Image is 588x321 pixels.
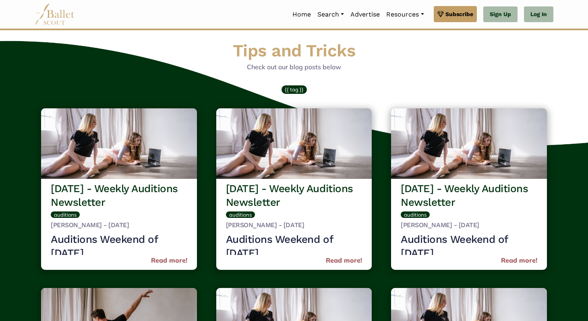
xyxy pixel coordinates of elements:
span: auditions [54,211,77,218]
span: {{ tag }} [285,86,304,93]
h5: [PERSON_NAME] - [DATE] [226,221,362,230]
a: Read more! [151,255,187,266]
a: Home [289,6,314,23]
div: … [226,233,362,255]
a: Sign Up [483,6,518,23]
h3: Auditions Weekend of [DATE] [401,233,537,260]
a: Subscribe [434,6,477,22]
span: Subscribe [445,10,473,19]
p: Check out our blog posts below [38,62,550,72]
a: Advertise [347,6,383,23]
span: auditions [404,211,427,218]
h3: [DATE] - Weekly Auditions Newsletter [401,182,537,209]
img: header_image.img [216,108,372,179]
a: Read more! [501,255,537,266]
a: Read more! [326,255,362,266]
h1: Tips and Tricks [38,40,550,62]
span: auditions [229,211,252,218]
a: Search [314,6,347,23]
h3: [DATE] - Weekly Auditions Newsletter [51,182,187,209]
h3: [DATE] - Weekly Auditions Newsletter [226,182,362,209]
h3: Auditions Weekend of [DATE] [226,233,362,260]
a: Resources [383,6,427,23]
img: header_image.img [391,108,547,179]
h3: Auditions Weekend of [DATE] [51,233,187,260]
h5: [PERSON_NAME] - [DATE] [401,221,537,230]
h5: [PERSON_NAME] - [DATE] [51,221,187,230]
a: Log In [524,6,553,23]
img: gem.svg [437,10,444,19]
img: header_image.img [41,108,197,179]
